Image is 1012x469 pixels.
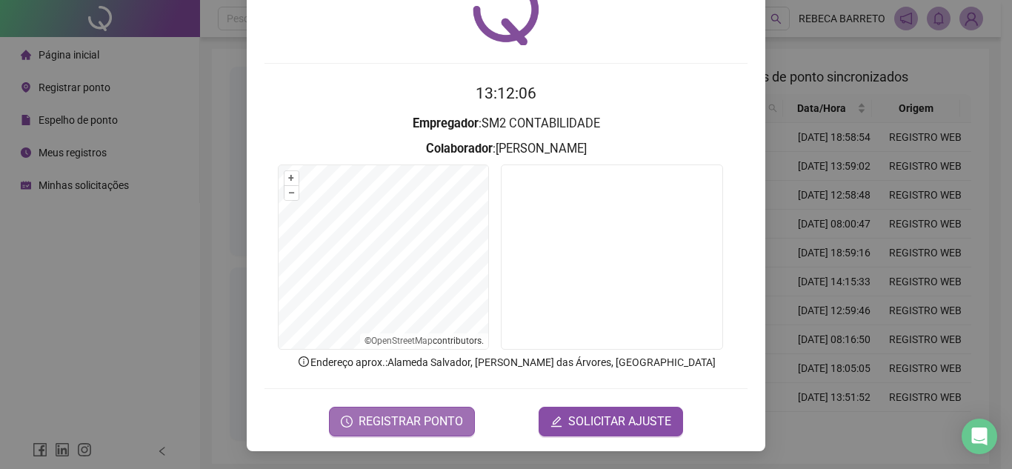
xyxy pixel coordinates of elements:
[550,416,562,428] span: edit
[371,336,433,346] a: OpenStreetMap
[568,413,671,430] span: SOLICITAR AJUSTE
[264,354,748,370] p: Endereço aprox. : Alameda Salvador, [PERSON_NAME] das Árvores, [GEOGRAPHIC_DATA]
[284,186,299,200] button: –
[426,142,493,156] strong: Colaborador
[364,336,484,346] li: © contributors.
[539,407,683,436] button: editSOLICITAR AJUSTE
[297,355,310,368] span: info-circle
[264,139,748,159] h3: : [PERSON_NAME]
[476,84,536,102] time: 13:12:06
[341,416,353,428] span: clock-circle
[962,419,997,454] div: Open Intercom Messenger
[413,116,479,130] strong: Empregador
[284,171,299,185] button: +
[329,407,475,436] button: REGISTRAR PONTO
[264,114,748,133] h3: : SM2 CONTABILIDADE
[359,413,463,430] span: REGISTRAR PONTO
